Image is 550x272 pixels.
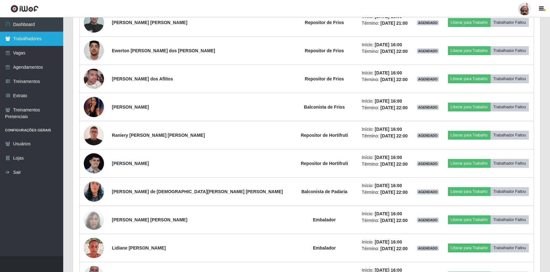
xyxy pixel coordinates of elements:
strong: Lidiane [PERSON_NAME] [112,245,166,250]
span: AGENDADO [417,246,439,251]
button: Trabalhador Faltou [491,18,529,27]
time: [DATE] 22:00 [380,218,407,223]
button: Trabalhador Faltou [491,103,529,111]
time: [DATE] 22:00 [380,77,407,82]
li: Início: [362,182,409,189]
button: Liberar para Trabalho [448,215,491,224]
span: AGENDADO [417,77,439,82]
li: Início: [362,70,409,76]
span: AGENDADO [417,218,439,223]
button: Liberar para Trabalho [448,187,491,196]
li: Término: [362,76,409,83]
li: Término: [362,48,409,55]
li: Início: [362,239,409,245]
strong: Ewerton [PERSON_NAME] dos [PERSON_NAME] [112,48,215,53]
img: 1655148070426.jpeg [84,9,104,36]
img: 1741968469890.jpeg [84,37,104,64]
button: Trabalhador Faltou [491,187,529,196]
span: AGENDADO [417,133,439,138]
strong: Repositor de Hortifruti [301,133,348,138]
button: Liberar para Trabalho [448,103,491,111]
strong: Repositor de Hortifruti [301,161,348,166]
button: Trabalhador Faltou [491,74,529,83]
time: [DATE] 16:00 [375,239,402,244]
button: Trabalhador Faltou [491,131,529,140]
strong: [PERSON_NAME] dos Aflitos [112,76,173,81]
strong: Balconista de Padaria [301,189,347,194]
button: Trabalhador Faltou [491,215,529,224]
li: Término: [362,133,409,139]
strong: Embalador [313,217,336,222]
time: [DATE] 22:00 [380,190,407,195]
span: AGENDADO [417,189,439,194]
img: 1753709377827.jpeg [84,61,104,97]
img: 1745291755814.jpeg [84,85,104,130]
button: Liberar para Trabalho [448,159,491,168]
strong: [PERSON_NAME] de [DEMOGRAPHIC_DATA][PERSON_NAME] [PERSON_NAME] [112,189,283,194]
time: [DATE] 16:00 [375,183,402,188]
time: [DATE] 16:00 [375,155,402,160]
time: [DATE] 22:00 [380,105,407,110]
time: [DATE] 22:00 [380,133,407,138]
strong: [PERSON_NAME] [112,161,149,166]
li: Término: [362,189,409,196]
li: Início: [362,154,409,161]
strong: Balconista de Frios [304,104,345,110]
button: Liberar para Trabalho [448,46,491,55]
li: Início: [362,126,409,133]
button: Liberar para Trabalho [448,18,491,27]
span: AGENDADO [417,48,439,54]
time: [DATE] 16:00 [375,127,402,132]
span: AGENDADO [417,20,439,25]
img: 1754654959854.jpeg [84,153,104,174]
li: Término: [362,20,409,27]
time: [DATE] 16:00 [375,211,402,216]
strong: [PERSON_NAME] [PERSON_NAME] [112,217,187,222]
time: [DATE] 21:00 [380,21,407,26]
strong: Repositor de Frios [305,48,344,53]
button: Liberar para Trabalho [448,131,491,140]
img: CoreUI Logo [10,5,39,13]
img: 1650489508767.jpeg [84,202,104,238]
time: [DATE] 16:00 [375,42,402,47]
time: [DATE] 22:00 [380,161,407,167]
li: Término: [362,104,409,111]
strong: Raniery [PERSON_NAME] [PERSON_NAME] [112,133,205,138]
time: [DATE] 22:00 [380,246,407,251]
strong: [PERSON_NAME] [112,104,149,110]
strong: [PERSON_NAME] [PERSON_NAME] [112,20,187,25]
img: 1746885131832.jpeg [84,121,104,150]
strong: Embalador [313,245,336,250]
button: Trabalhador Faltou [491,244,529,252]
time: [DATE] 16:00 [375,98,402,104]
li: Início: [362,41,409,48]
span: AGENDADO [417,161,439,166]
li: Término: [362,161,409,168]
img: 1754502554745.jpeg [84,174,104,210]
span: AGENDADO [417,105,439,110]
li: Término: [362,217,409,224]
img: 1705332466484.jpeg [84,238,104,258]
li: Término: [362,245,409,252]
button: Liberar para Trabalho [448,244,491,252]
button: Liberar para Trabalho [448,74,491,83]
strong: Repositor de Frios [305,20,344,25]
time: [DATE] 22:00 [380,49,407,54]
time: [DATE] 16:00 [375,70,402,75]
strong: Repositor de Frios [305,76,344,81]
li: Início: [362,98,409,104]
button: Trabalhador Faltou [491,159,529,168]
li: Início: [362,211,409,217]
button: Trabalhador Faltou [491,46,529,55]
